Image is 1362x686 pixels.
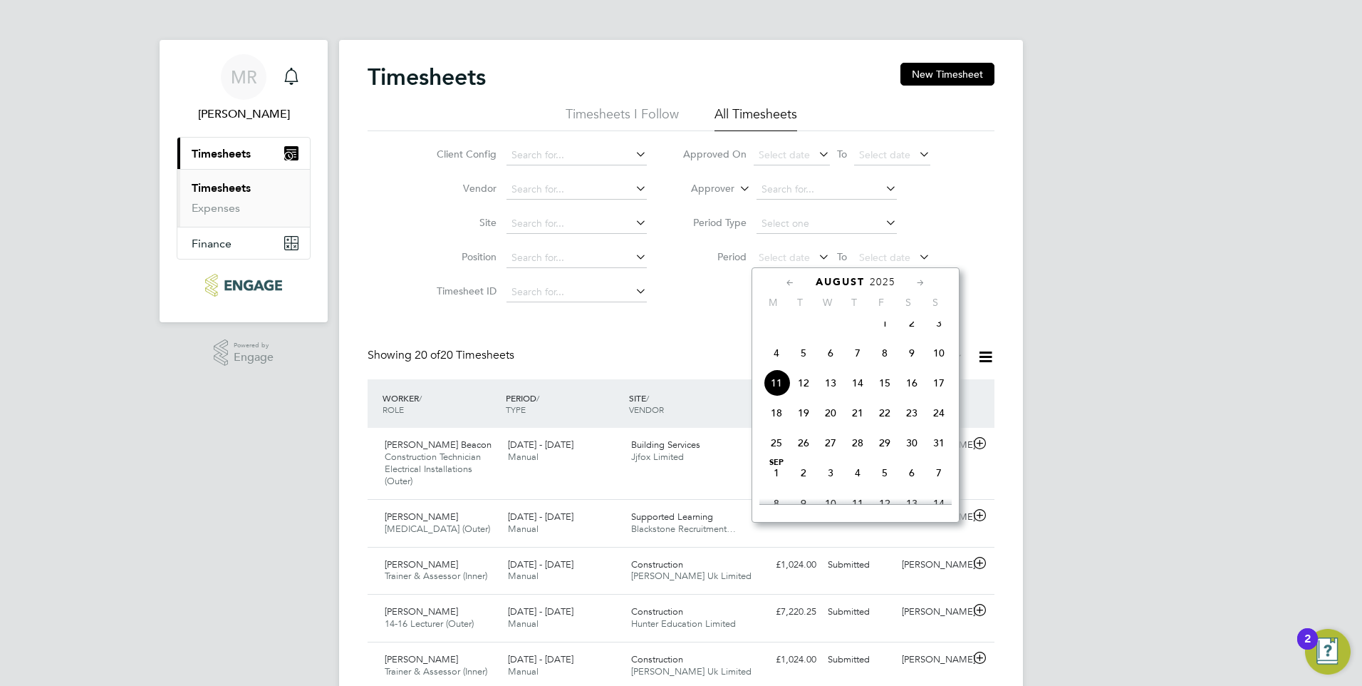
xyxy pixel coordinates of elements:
[385,523,490,535] span: [MEDICAL_DATA] (Outer)
[748,600,822,624] div: £7,220.25
[177,274,311,297] a: Go to home page
[506,145,647,165] input: Search for...
[790,399,817,426] span: 19
[896,648,970,672] div: [PERSON_NAME]
[508,523,539,535] span: Manual
[871,429,898,456] span: 29
[631,523,736,535] span: Blackstone Recruitment…
[631,605,683,618] span: Construction
[900,63,994,86] button: New Timesheet
[859,148,910,161] span: Select date
[757,180,897,200] input: Search for...
[625,385,749,422] div: SITE
[385,558,458,570] span: [PERSON_NAME]
[871,339,898,367] span: 8
[925,369,952,396] span: 17
[759,148,810,161] span: Select date
[631,665,752,677] span: [PERSON_NAME] Uk Limited
[419,392,422,404] span: /
[817,369,844,396] span: 13
[898,459,925,486] span: 6
[160,40,328,322] nav: Main navigation
[432,148,497,160] label: Client Config
[192,201,240,215] a: Expenses
[506,248,647,268] input: Search for...
[844,339,871,367] span: 7
[385,439,492,451] span: [PERSON_NAME] Beacon
[385,665,487,677] span: Trainer & Assessor (Inner)
[415,348,514,362] span: 20 Timesheets
[205,274,281,297] img: ncclondon-logo-retina.png
[682,250,747,263] label: Period
[895,296,922,309] span: S
[748,553,822,577] div: £1,024.00
[234,339,274,352] span: Powered by
[670,182,734,196] label: Approver
[508,605,573,618] span: [DATE] - [DATE]
[759,296,786,309] span: M
[896,553,970,577] div: [PERSON_NAME]
[506,180,647,200] input: Search for...
[508,570,539,582] span: Manual
[896,600,970,624] div: [PERSON_NAME]
[822,553,896,577] div: Submitted
[508,618,539,630] span: Manual
[759,251,810,264] span: Select date
[192,237,232,250] span: Finance
[881,350,963,364] label: Submitted
[844,399,871,426] span: 21
[925,429,952,456] span: 31
[629,404,664,415] span: VENDOR
[898,339,925,367] span: 9
[682,148,747,160] label: Approved On
[822,600,896,624] div: Submitted
[763,459,790,466] span: Sep
[813,296,841,309] span: W
[822,648,896,672] div: Submitted
[748,506,822,529] div: £531.00
[415,348,440,362] span: 20 of
[506,404,526,415] span: TYPE
[786,296,813,309] span: T
[763,490,790,517] span: 8
[646,392,649,404] span: /
[506,214,647,234] input: Search for...
[234,352,274,364] span: Engage
[870,276,895,288] span: 2025
[192,181,251,195] a: Timesheets
[383,404,404,415] span: ROLE
[385,618,474,630] span: 14-16 Lecturer (Outer)
[1304,639,1311,657] div: 2
[844,490,871,517] span: 11
[432,285,497,297] label: Timesheet ID
[177,169,310,227] div: Timesheets
[868,296,895,309] span: F
[790,339,817,367] span: 5
[566,106,679,131] li: Timesheets I Follow
[871,399,898,426] span: 22
[816,276,865,288] span: August
[925,490,952,517] span: 14
[844,369,871,396] span: 14
[508,451,539,463] span: Manual
[631,570,752,582] span: [PERSON_NAME] Uk Limited
[898,399,925,426] span: 23
[1305,629,1351,675] button: Open Resource Center, 2 new notifications
[844,429,871,456] span: 28
[763,369,790,396] span: 11
[898,490,925,517] span: 13
[925,459,952,486] span: 7
[432,216,497,229] label: Site
[790,429,817,456] span: 26
[841,296,868,309] span: T
[177,106,311,123] span: Mustafizur Rahman
[631,653,683,665] span: Construction
[385,570,487,582] span: Trainer & Assessor (Inner)
[763,339,790,367] span: 4
[790,369,817,396] span: 12
[432,250,497,263] label: Position
[871,459,898,486] span: 5
[925,399,952,426] span: 24
[508,558,573,570] span: [DATE] - [DATE]
[790,490,817,517] span: 9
